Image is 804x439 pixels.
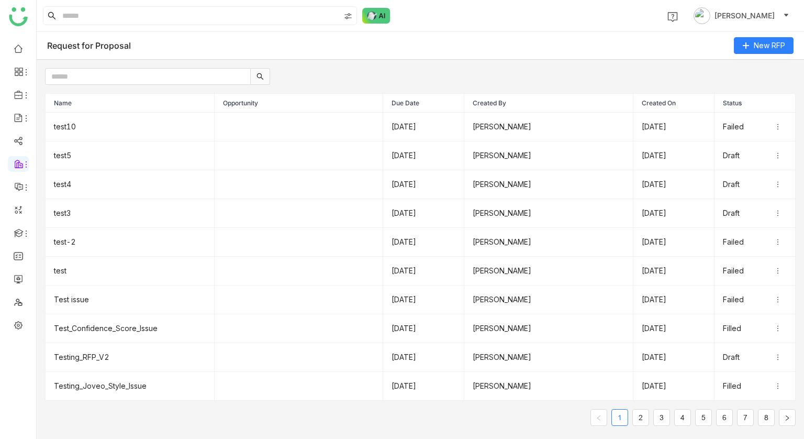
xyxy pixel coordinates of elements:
[46,113,215,141] td: test10
[633,141,714,170] td: [DATE]
[653,409,670,426] li: 3
[723,121,787,133] div: Failed
[737,409,754,426] li: 7
[464,94,633,113] th: Created By
[9,7,28,26] img: logo
[464,113,633,141] td: [PERSON_NAME]
[383,372,464,401] td: [DATE]
[383,286,464,314] td: [DATE]
[46,141,215,170] td: test5
[383,141,464,170] td: [DATE]
[723,265,787,277] div: Failed
[383,199,464,228] td: [DATE]
[383,113,464,141] td: [DATE]
[47,40,131,51] div: Request for Proposal
[696,410,711,425] a: 5
[46,286,215,314] td: Test issue
[633,94,714,113] th: Created On
[723,294,787,305] div: Failed
[695,409,712,426] li: 5
[674,409,691,426] li: 4
[714,10,775,21] span: [PERSON_NAME]
[464,257,633,286] td: [PERSON_NAME]
[758,410,774,425] a: 8
[464,228,633,257] td: [PERSON_NAME]
[215,94,384,113] th: Opportunity
[633,113,714,141] td: [DATE]
[46,94,215,113] th: Name
[675,410,690,425] a: 4
[383,343,464,372] td: [DATE]
[464,286,633,314] td: [PERSON_NAME]
[633,314,714,343] td: [DATE]
[46,257,215,286] td: test
[633,228,714,257] td: [DATE]
[383,94,464,113] th: Due Date
[344,12,352,20] img: search-type.svg
[46,372,215,401] td: Testing_Joveo_Style_Issue
[383,170,464,199] td: [DATE]
[723,236,787,248] div: Failed
[383,314,464,343] td: [DATE]
[46,343,215,372] td: Testing_RFP_V2
[464,170,633,199] td: [PERSON_NAME]
[723,179,787,190] div: Draft
[758,409,775,426] li: 8
[717,410,732,425] a: 6
[46,170,215,199] td: test4
[383,257,464,286] td: [DATE]
[723,380,787,392] div: Filled
[46,314,215,343] td: Test_Confidence_Score_Issue
[633,257,714,286] td: [DATE]
[694,7,710,24] img: avatar
[723,352,787,363] div: Draft
[734,37,794,54] button: New RFP
[723,150,787,161] div: Draft
[464,314,633,343] td: [PERSON_NAME]
[691,7,791,24] button: [PERSON_NAME]
[723,207,787,219] div: Draft
[464,343,633,372] td: [PERSON_NAME]
[633,170,714,199] td: [DATE]
[633,372,714,401] td: [DATE]
[714,94,796,113] th: Status
[590,409,607,426] button: Previous Page
[667,12,678,22] img: help.svg
[464,372,633,401] td: [PERSON_NAME]
[754,40,785,51] span: New RFP
[654,410,669,425] a: 3
[716,409,733,426] li: 6
[46,199,215,228] td: test3
[362,8,390,24] img: ask-buddy-normal.svg
[383,228,464,257] td: [DATE]
[723,323,787,334] div: Filled
[464,141,633,170] td: [PERSON_NAME]
[633,343,714,372] td: [DATE]
[464,199,633,228] td: [PERSON_NAME]
[632,409,649,426] li: 2
[611,409,628,426] li: 1
[738,410,753,425] a: 7
[633,199,714,228] td: [DATE]
[633,410,649,425] a: 2
[779,409,796,426] button: Next Page
[612,410,628,425] a: 1
[46,228,215,257] td: test-2
[633,286,714,314] td: [DATE]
